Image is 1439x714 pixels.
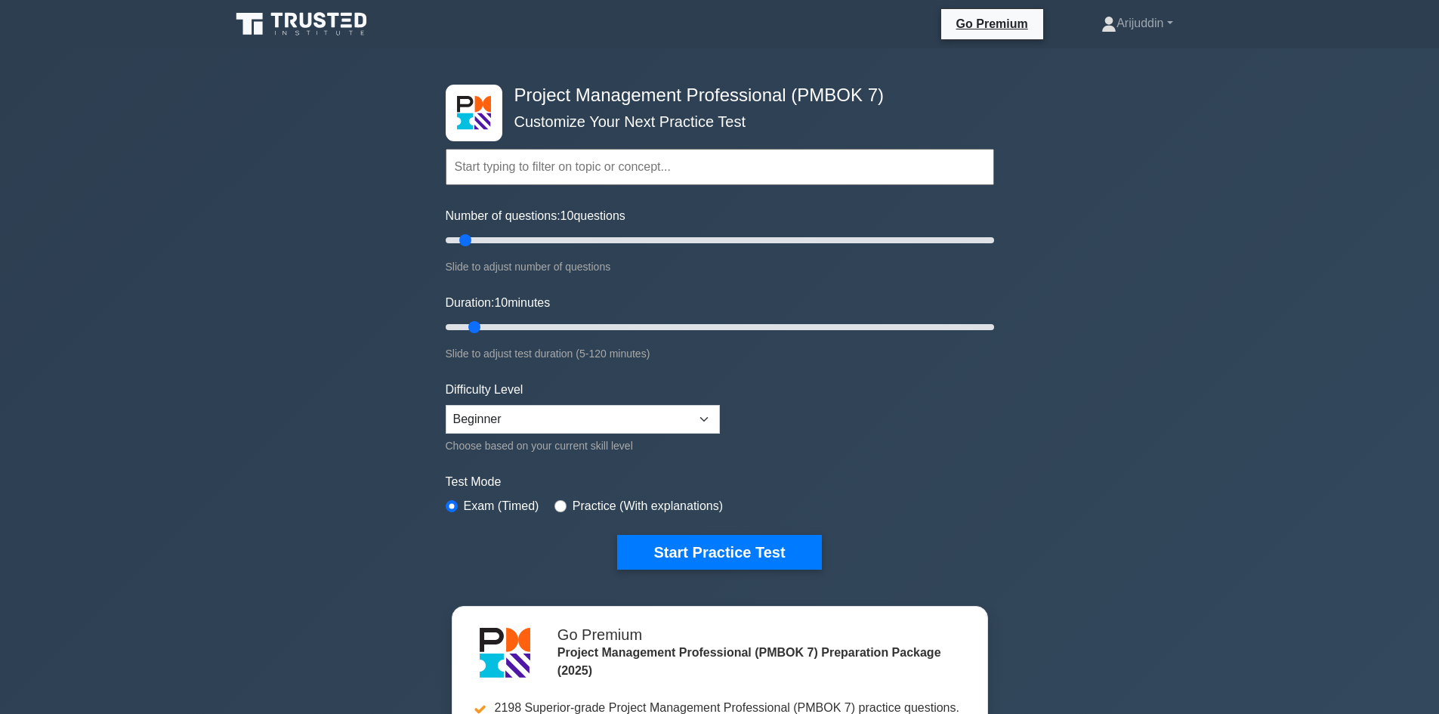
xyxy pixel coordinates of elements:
div: Slide to adjust test duration (5-120 minutes) [446,345,994,363]
span: 10 [494,296,508,309]
a: Go Premium [947,14,1037,33]
span: 10 [560,209,574,222]
h4: Project Management Professional (PMBOK 7) [508,85,920,107]
label: Duration: minutes [446,294,551,312]
label: Difficulty Level [446,381,523,399]
button: Start Practice Test [617,535,821,570]
div: Choose based on your current skill level [446,437,720,455]
a: Arijuddin [1065,8,1209,39]
label: Exam (Timed) [464,497,539,515]
label: Number of questions: questions [446,207,625,225]
div: Slide to adjust number of questions [446,258,994,276]
input: Start typing to filter on topic or concept... [446,149,994,185]
label: Practice (With explanations) [573,497,723,515]
label: Test Mode [446,473,994,491]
